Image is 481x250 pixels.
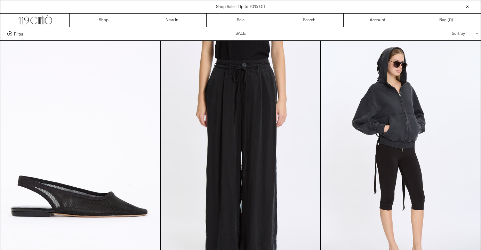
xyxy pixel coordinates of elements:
span: ) [449,17,453,23]
a: Account [344,14,412,27]
a: Shop [70,14,138,27]
a: Sale [207,14,275,27]
a: Shop Sale - Up to 70% Off [216,4,265,10]
div: Sort by [411,27,474,40]
a: Search [275,14,344,27]
span: 0 [449,17,451,23]
span: Filter [14,31,23,36]
a: Bag () [412,14,481,27]
a: New In [138,14,207,27]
